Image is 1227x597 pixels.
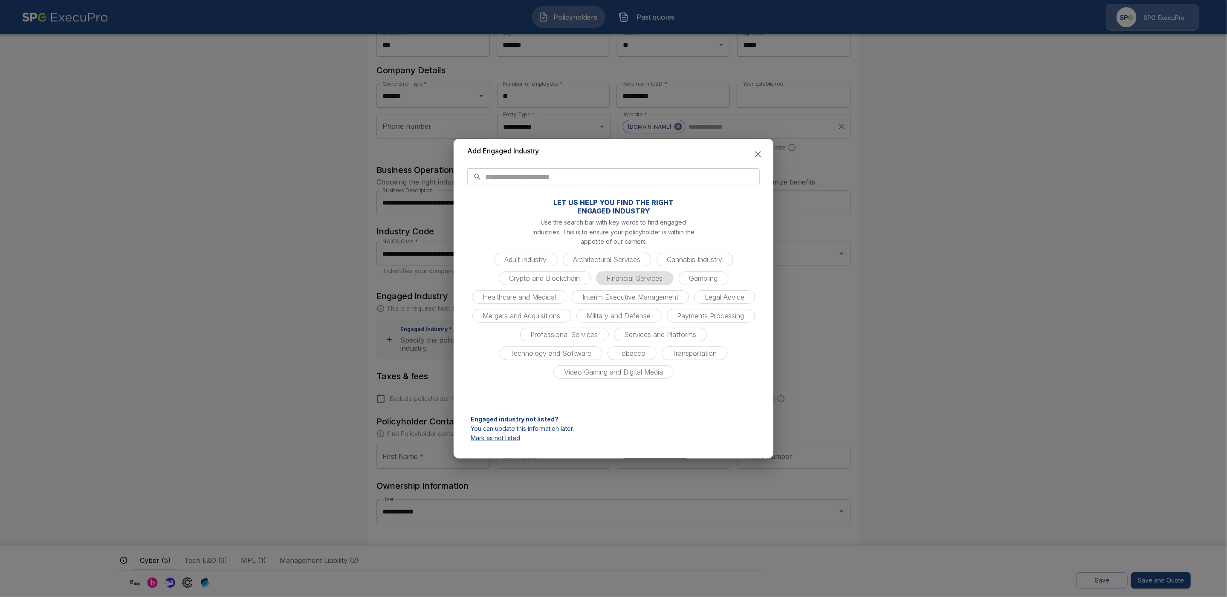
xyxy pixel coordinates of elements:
[679,271,729,285] div: Gambling
[472,309,571,323] div: Mergers and Acquisitions
[581,237,646,246] p: appetite of our carriers
[576,309,662,323] div: Military and Defense
[694,290,755,304] div: Legal Advice
[577,208,650,214] p: ENGAGED INDUSTRY
[478,311,566,320] span: Mergers and Acquisitions
[613,349,651,358] span: Tobacco
[582,311,656,320] span: Military and Defense
[577,293,683,301] span: Interim Executive Management
[532,228,695,236] p: industries. This is to ensure your policyholder is within the
[499,271,591,285] div: Crypto and Blockchain
[553,365,674,379] div: Video Gaming and Digital Media
[471,426,756,432] p: You can update this information later.
[504,274,585,283] span: Crypto and Blockchain
[500,346,602,360] div: Technology and Software
[559,368,668,376] span: Video Gaming and Digital Media
[553,199,674,206] p: LET US HELP YOU FIND THE RIGHT
[471,416,756,422] p: Engaged industry not listed?
[667,309,755,323] div: Payments Processing
[684,274,723,283] span: Gambling
[520,328,609,341] div: Professional Services
[614,328,707,341] div: Services and Platforms
[596,271,674,285] div: Financial Services
[500,255,552,264] span: Adult Industry
[505,349,597,358] span: Technology and Software
[472,290,567,304] div: Healthcare and Medical
[541,218,686,227] p: Use the search bar with key words to find engaged
[662,255,728,264] span: Cannabis Industry
[494,253,558,266] div: Adult Industry
[672,311,750,320] span: Payments Processing
[572,290,689,304] div: Interim Executive Management
[471,435,756,441] p: Mark as not listed
[657,253,733,266] div: Cannabis Industry
[608,346,657,360] div: Tobacco
[667,349,722,358] span: Transportation
[602,274,668,283] span: Financial Services
[568,255,646,264] span: Architectural Services
[467,146,539,157] h6: Add Engaged Industry
[526,330,603,339] span: Professional Services
[619,330,702,339] span: Services and Platforms
[662,346,728,360] div: Transportation
[700,293,750,301] span: Legal Advice
[563,253,651,266] div: Architectural Services
[477,293,561,301] span: Healthcare and Medical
